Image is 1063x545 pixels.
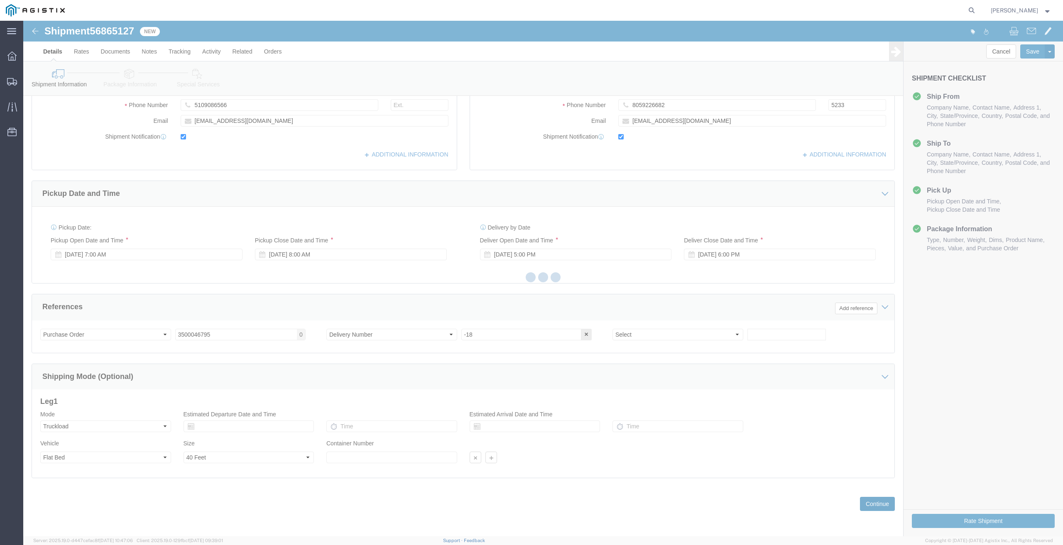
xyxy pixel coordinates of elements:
img: logo [6,4,65,17]
span: [DATE] 09:39:01 [189,538,223,543]
button: [PERSON_NAME] [990,5,1052,15]
a: Support [443,538,464,543]
span: Client: 2025.19.0-129fbcf [137,538,223,543]
span: Server: 2025.19.0-d447cefac8f [33,538,133,543]
a: Feedback [464,538,485,543]
span: Copyright © [DATE]-[DATE] Agistix Inc., All Rights Reserved [925,537,1053,544]
span: Rhea Sabile [991,6,1038,15]
span: [DATE] 10:47:06 [99,538,133,543]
